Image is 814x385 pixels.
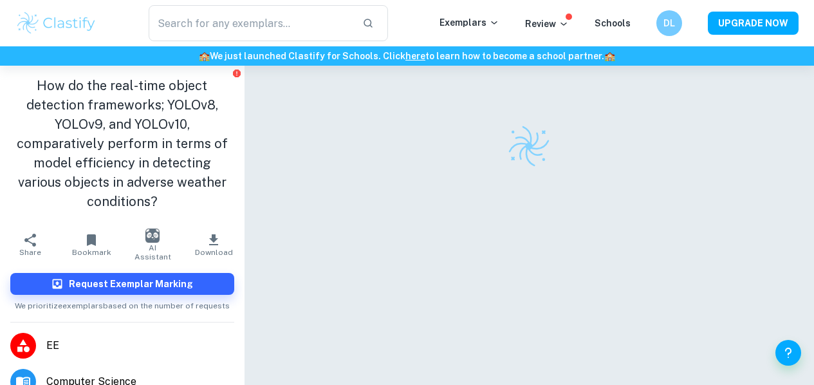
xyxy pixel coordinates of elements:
[46,338,234,353] span: EE
[595,18,631,28] a: Schools
[10,76,234,211] h1: How do the real-time object detection frameworks; YOLOv8, YOLOv9, and YOLOv10, comparatively perf...
[145,229,160,243] img: AI Assistant
[183,227,245,263] button: Download
[506,124,551,169] img: Clastify logo
[130,243,176,261] span: AI Assistant
[149,5,352,41] input: Search for any exemplars...
[15,295,230,312] span: We prioritize exemplars based on the number of requests
[3,49,811,63] h6: We just launched Clastify for Schools. Click to learn how to become a school partner.
[708,12,799,35] button: UPGRADE NOW
[405,51,425,61] a: here
[525,17,569,31] p: Review
[19,248,41,257] span: Share
[195,248,233,257] span: Download
[656,10,682,36] button: DL
[439,15,499,30] p: Exemplars
[72,248,111,257] span: Bookmark
[604,51,615,61] span: 🏫
[775,340,801,366] button: Help and Feedback
[232,68,242,78] button: Report issue
[199,51,210,61] span: 🏫
[69,277,193,291] h6: Request Exemplar Marking
[122,227,183,263] button: AI Assistant
[61,227,122,263] button: Bookmark
[15,10,97,36] img: Clastify logo
[10,273,234,295] button: Request Exemplar Marking
[662,16,677,30] h6: DL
